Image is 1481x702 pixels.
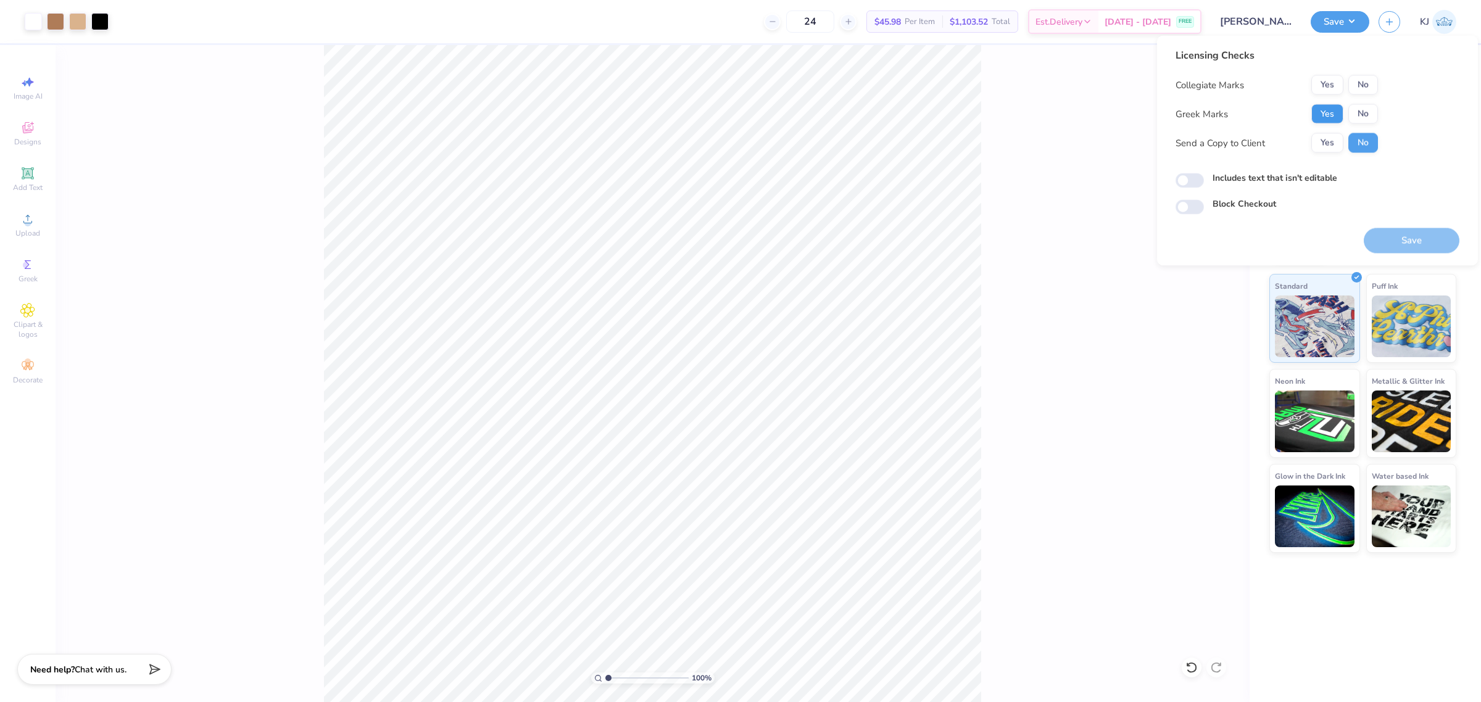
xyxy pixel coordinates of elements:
input: Untitled Design [1211,9,1301,34]
span: FREE [1179,17,1192,26]
span: $45.98 [874,15,901,28]
div: Collegiate Marks [1176,78,1244,92]
span: Water based Ink [1372,469,1429,482]
span: 100 % [692,672,711,683]
img: Water based Ink [1372,485,1451,547]
label: Includes text that isn't editable [1213,171,1337,184]
img: Metallic & Glitter Ink [1372,390,1451,452]
img: Neon Ink [1275,390,1354,452]
span: [DATE] - [DATE] [1105,15,1171,28]
span: Add Text [13,183,43,192]
span: Decorate [13,375,43,385]
span: Designs [14,137,41,147]
button: Yes [1311,75,1343,95]
span: Greek [19,274,38,284]
input: – – [786,10,834,33]
button: Save [1311,11,1369,33]
span: Neon Ink [1275,374,1305,387]
span: Per Item [905,15,935,28]
span: Upload [15,228,40,238]
span: Glow in the Dark Ink [1275,469,1345,482]
span: Chat with us. [75,664,127,675]
button: No [1348,104,1378,124]
img: Standard [1275,295,1354,357]
img: Kendra Jingco [1432,10,1456,34]
strong: Need help? [30,664,75,675]
div: Greek Marks [1176,107,1228,121]
span: Standard [1275,279,1308,292]
div: Licensing Checks [1176,48,1378,63]
span: Total [992,15,1010,28]
label: Block Checkout [1213,197,1276,210]
span: Metallic & Glitter Ink [1372,374,1445,387]
a: KJ [1420,10,1456,34]
span: Puff Ink [1372,279,1398,292]
span: KJ [1420,15,1429,29]
button: No [1348,133,1378,153]
span: Image AI [14,91,43,101]
div: Send a Copy to Client [1176,136,1265,150]
button: No [1348,75,1378,95]
span: Est. Delivery [1035,15,1082,28]
button: Yes [1311,133,1343,153]
span: $1,103.52 [950,15,988,28]
button: Yes [1311,104,1343,124]
img: Glow in the Dark Ink [1275,485,1354,547]
img: Puff Ink [1372,295,1451,357]
span: Clipart & logos [6,320,49,339]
